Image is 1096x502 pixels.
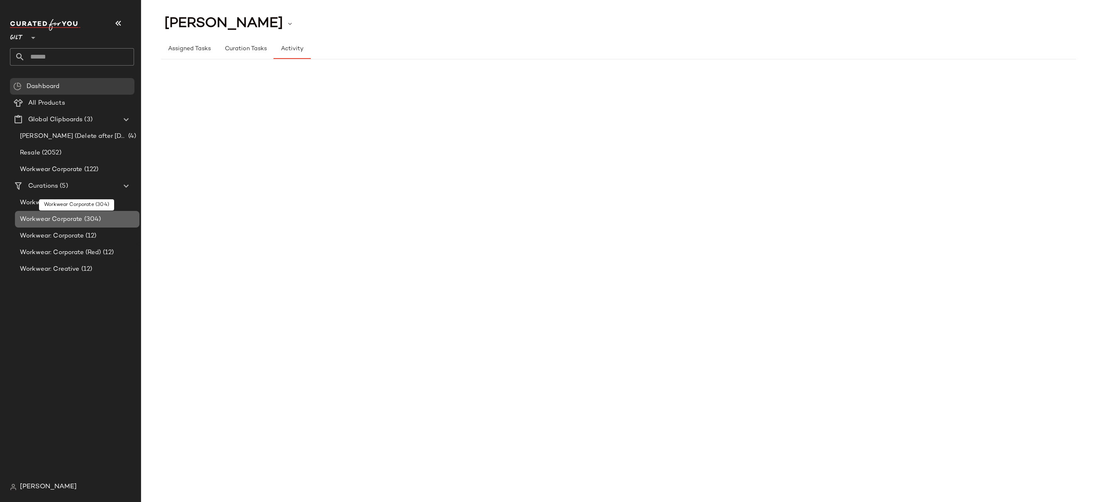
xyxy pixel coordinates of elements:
[20,215,83,224] span: Workwear Corporate
[75,198,88,208] span: (12)
[10,19,81,31] img: cfy_white_logo.C9jOOHJF.svg
[168,46,211,52] span: Assigned Tasks
[224,46,266,52] span: Curation Tasks
[20,165,83,174] span: Workwear Corporate
[27,82,59,91] span: Dashboard
[101,248,114,257] span: (12)
[20,148,40,158] span: Resale
[58,181,68,191] span: (5)
[20,482,77,492] span: [PERSON_NAME]
[20,248,101,257] span: Workwear: Corporate (Red)
[20,264,80,274] span: Workwear: Creative
[20,198,75,208] span: Workwear: Casual
[28,115,83,125] span: Global Clipboards
[20,132,127,141] span: [PERSON_NAME] (Delete after [DATE])
[13,82,22,91] img: svg%3e
[28,98,65,108] span: All Products
[28,181,58,191] span: Curations
[20,231,84,241] span: Workwear: Corporate
[83,215,101,224] span: (304)
[10,484,17,490] img: svg%3e
[40,148,61,158] span: (2052)
[84,231,97,241] span: (12)
[83,165,99,174] span: (122)
[164,16,283,32] span: [PERSON_NAME]
[80,264,93,274] span: (12)
[83,115,92,125] span: (3)
[127,132,136,141] span: (4)
[10,28,23,43] span: Gilt
[281,46,303,52] span: Activity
